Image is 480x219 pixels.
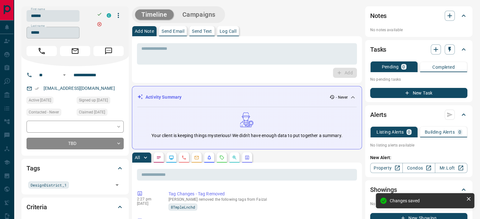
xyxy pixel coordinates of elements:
h2: Showings [370,185,397,195]
div: Alerts [370,107,467,122]
div: Tue Aug 24 2021 [27,97,74,106]
div: Activity Summary- Never [137,91,357,103]
p: 0 [402,65,405,69]
div: Notes [370,8,467,23]
label: First name [31,7,45,11]
div: Changes saved [390,198,464,203]
p: - Never [336,95,348,100]
button: Open [113,181,121,189]
p: Send Text [192,29,212,33]
a: Property [370,163,403,173]
p: No showings booked [370,201,467,207]
span: 8TmpleLnchd [171,204,195,210]
p: Send Email [162,29,184,33]
p: New Alert: [370,154,467,161]
span: Email [60,46,90,56]
div: TBD [27,138,124,149]
a: Mr.Loft [435,163,467,173]
svg: Emails [194,155,199,160]
div: Tasks [370,42,467,57]
svg: Opportunities [232,155,237,160]
p: Your client is keeping things mysterious! We didn't have enough data to put together a summary. [151,132,342,139]
button: Campaigns [176,9,222,20]
p: Pending [382,65,399,69]
div: Criteria [27,199,124,215]
button: Open [61,71,68,79]
span: Call [27,46,57,56]
span: Active [DATE] [29,97,51,103]
p: Tag Changes - Tag Removed [169,191,354,197]
span: Message [93,46,124,56]
div: Showings [370,182,467,197]
h2: Alerts [370,110,387,120]
span: DesignDistrict_1 [31,182,67,188]
a: Condos [402,163,435,173]
a: [EMAIL_ADDRESS][DOMAIN_NAME] [44,86,115,91]
p: No pending tasks [370,75,467,84]
span: Claimed [DATE] [79,109,105,115]
svg: Calls [181,155,187,160]
svg: Email Verified [35,86,39,91]
h2: Notes [370,11,387,21]
h2: Tasks [370,44,386,55]
h2: Tags [27,163,40,173]
p: No notes available [370,27,467,33]
p: Completed [432,65,455,69]
p: Building Alerts [425,130,455,134]
button: Timeline [135,9,174,20]
svg: Agent Actions [245,155,250,160]
p: No listing alerts available [370,142,467,148]
p: [PERSON_NAME] removed the following tags from Faizal [169,197,354,202]
h2: Criteria [27,202,47,212]
svg: Listing Alerts [207,155,212,160]
p: [DATE] [137,201,159,206]
p: Listing Alerts [376,130,404,134]
svg: Requests [219,155,224,160]
p: Add Note [135,29,154,33]
div: Tue Aug 24 2021 [77,109,124,118]
p: Activity Summary [145,94,181,101]
p: Log Call [220,29,236,33]
svg: Notes [156,155,161,160]
p: All [135,155,140,160]
span: Signed up [DATE] [79,97,108,103]
svg: Lead Browsing Activity [169,155,174,160]
span: Contacted - Never [29,109,59,115]
p: 0 [408,130,410,134]
p: 0 [459,130,461,134]
div: Tue Aug 24 2021 [77,97,124,106]
label: Last name [31,24,45,28]
div: condos.ca [107,13,111,18]
p: 2:27 pm [137,197,159,201]
button: New Task [370,88,467,98]
div: Tags [27,161,124,176]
